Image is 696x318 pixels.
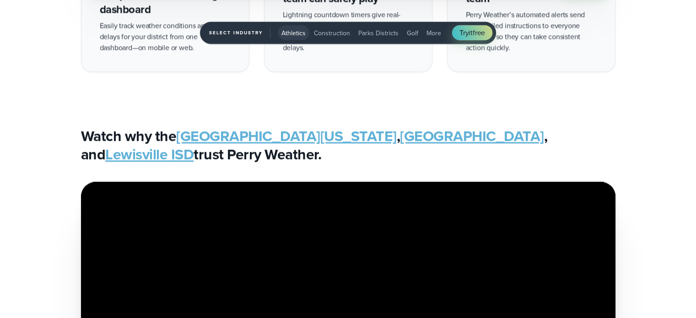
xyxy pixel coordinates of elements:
span: Try free [459,27,485,38]
span: Construction [314,28,350,38]
button: Golf [403,26,422,40]
button: Athletics [278,26,309,40]
span: Golf [407,28,418,38]
button: More [423,26,445,40]
h3: Watch why the , , and trust Perry Weather. [81,127,615,164]
a: [GEOGRAPHIC_DATA][US_STATE] [176,125,397,147]
span: Athletics [281,28,306,38]
button: Construction [310,26,354,40]
span: it [469,27,473,38]
a: [GEOGRAPHIC_DATA] [400,125,544,147]
a: Lewisville ISD [105,144,194,166]
span: Select Industry [209,27,270,38]
a: Tryitfree [452,26,492,40]
span: More [426,28,441,38]
button: Parks Districts [355,26,402,40]
span: Parks Districts [358,28,399,38]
